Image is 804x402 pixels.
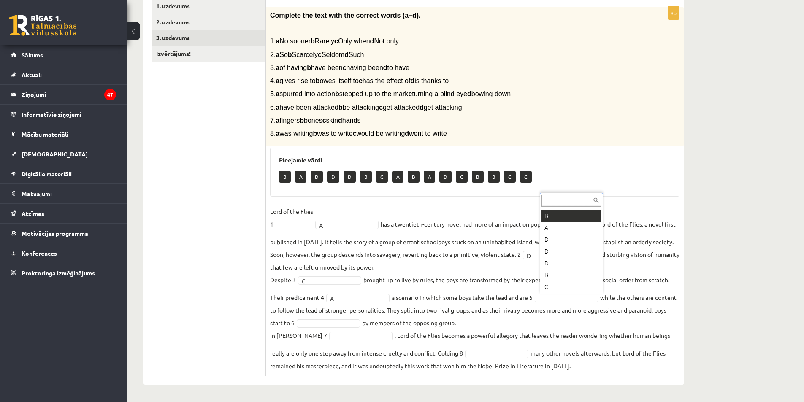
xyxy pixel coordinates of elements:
div: C [541,281,601,293]
div: B [541,269,601,281]
div: D [541,246,601,257]
div: D [541,257,601,269]
div: A [541,222,601,234]
div: B [541,210,601,222]
div: D [541,234,601,246]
